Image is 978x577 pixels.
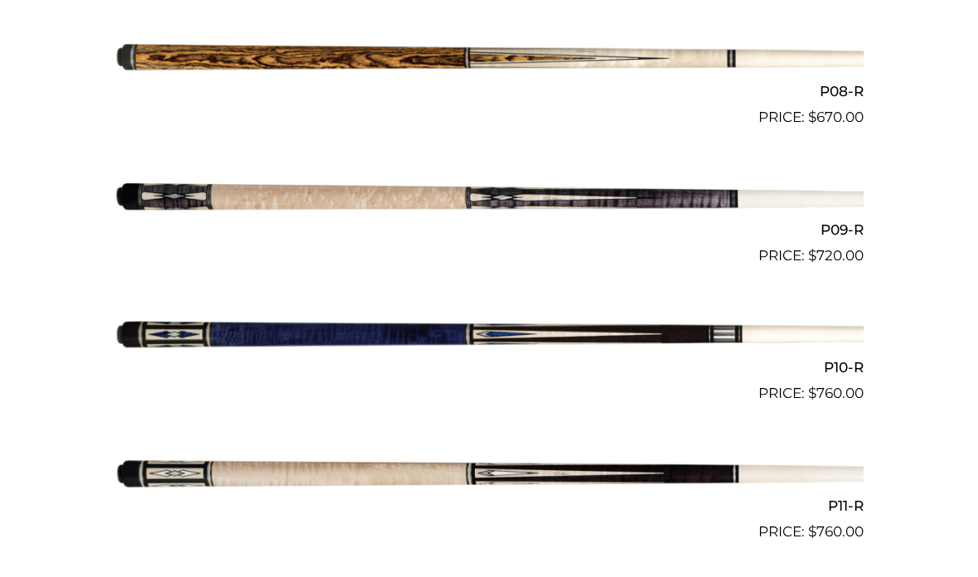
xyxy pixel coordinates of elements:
[808,385,816,401] span: $
[808,385,864,401] bdi: 760.00
[808,109,816,125] span: $
[114,135,864,266] a: P09-R $720.00
[114,411,864,536] img: P11-R
[808,523,864,540] bdi: 760.00
[114,135,864,259] img: P09-R
[808,109,864,125] bdi: 670.00
[114,411,864,542] a: P11-R $760.00
[808,247,816,264] span: $
[808,247,864,264] bdi: 720.00
[114,274,864,398] img: P10-R
[114,274,864,405] a: P10-R $760.00
[808,523,816,540] span: $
